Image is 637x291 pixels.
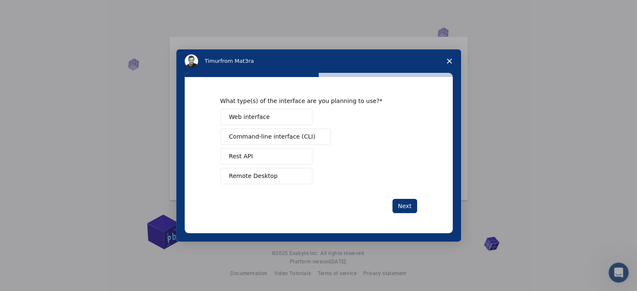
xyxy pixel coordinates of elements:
span: Support [17,6,47,13]
span: Command-line interface (CLI) [229,132,315,141]
button: Remote Desktop [220,168,312,184]
span: Web interface [229,113,270,121]
span: Timur [205,58,220,64]
img: Profile image for Timur [185,54,198,68]
span: Close survey [438,49,461,73]
button: Command-line interface (CLI) [220,129,331,145]
span: Remote Desktop [229,172,278,180]
button: Next [392,199,417,213]
span: from Mat3ra [220,58,254,64]
button: Web interface [220,109,312,125]
button: Rest API [220,148,312,165]
div: What type(s) of the interface are you planning to use? [220,97,405,105]
span: Rest API [229,152,253,161]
